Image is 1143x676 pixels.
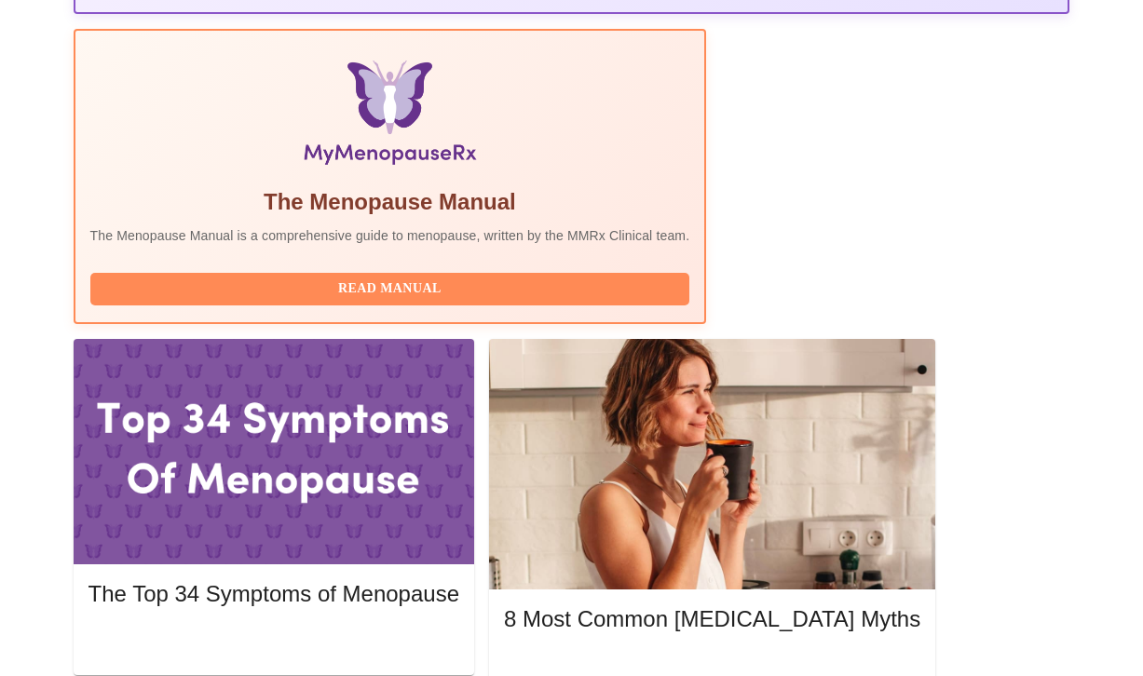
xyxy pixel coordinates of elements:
[107,630,441,654] span: Read More
[504,658,925,674] a: Read More
[88,579,459,609] h5: The Top 34 Symptoms of Menopause
[504,604,920,634] h5: 8 Most Common [MEDICAL_DATA] Myths
[90,187,690,217] h5: The Menopause Manual
[90,273,690,305] button: Read Manual
[109,277,672,301] span: Read Manual
[90,279,695,295] a: Read Manual
[185,61,594,172] img: Menopause Manual
[90,226,690,245] p: The Menopause Manual is a comprehensive guide to menopause, written by the MMRx Clinical team.
[88,632,464,648] a: Read More
[88,626,459,658] button: Read More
